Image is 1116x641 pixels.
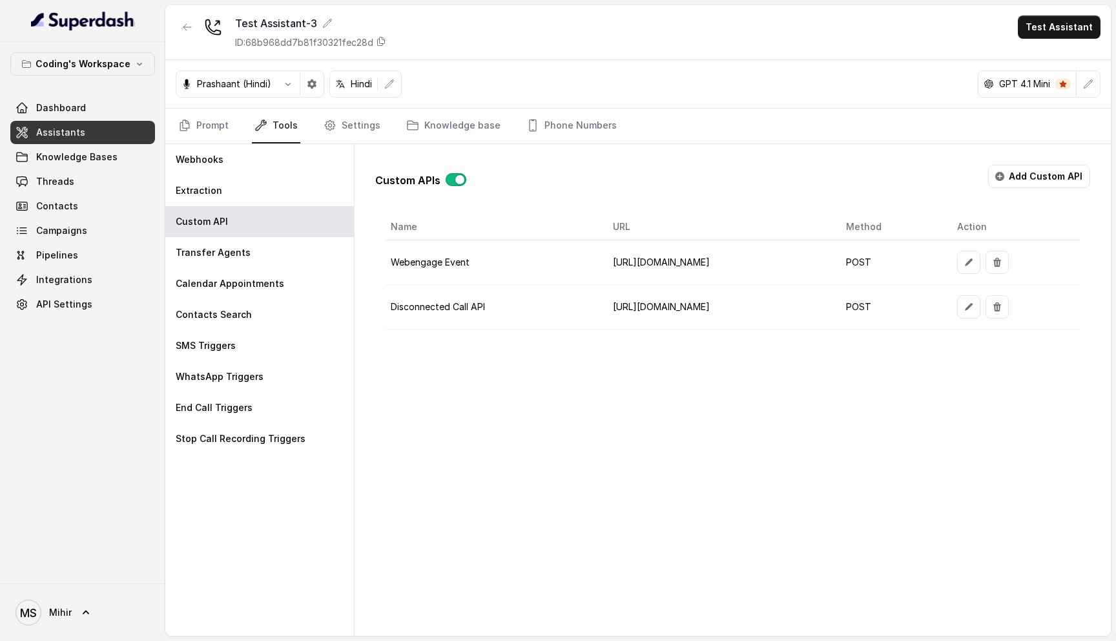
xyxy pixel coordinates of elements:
[375,173,440,188] p: Custom APIs
[321,109,383,143] a: Settings
[836,285,947,330] td: POST
[176,308,252,321] p: Contacts Search
[10,293,155,316] a: API Settings
[351,78,372,90] p: Hindi
[176,401,253,414] p: End Call Triggers
[176,339,236,352] p: SMS Triggers
[10,121,155,144] a: Assistants
[603,240,835,285] td: [URL][DOMAIN_NAME]
[197,78,271,90] p: Prashaant (Hindi)
[36,298,92,311] span: API Settings
[49,606,72,619] span: Mihir
[31,10,135,31] img: light.svg
[20,606,37,620] text: MS
[10,170,155,193] a: Threads
[10,145,155,169] a: Knowledge Bases
[10,244,155,267] a: Pipelines
[10,194,155,218] a: Contacts
[386,285,603,330] td: Disconnected Call API
[404,109,503,143] a: Knowledge base
[36,273,92,286] span: Integrations
[235,16,386,31] div: Test Assistant-3
[176,370,263,383] p: WhatsApp Triggers
[176,432,305,445] p: Stop Call Recording Triggers
[36,175,74,188] span: Threads
[176,109,1100,143] nav: Tabs
[999,78,1050,90] p: GPT 4.1 Mini
[10,52,155,76] button: Coding's Workspace
[603,214,835,240] th: URL
[36,101,86,114] span: Dashboard
[176,153,223,166] p: Webhooks
[176,246,251,259] p: Transfer Agents
[36,224,87,237] span: Campaigns
[10,96,155,120] a: Dashboard
[176,215,228,228] p: Custom API
[36,249,78,262] span: Pipelines
[386,214,603,240] th: Name
[836,240,947,285] td: POST
[235,36,373,49] p: ID: 68b968dd7b81f30321fec28d
[36,56,130,72] p: Coding's Workspace
[524,109,619,143] a: Phone Numbers
[36,126,85,139] span: Assistants
[36,200,78,213] span: Contacts
[386,240,603,285] td: Webengage Event
[36,151,118,163] span: Knowledge Bases
[603,285,835,330] td: [URL][DOMAIN_NAME]
[176,184,222,197] p: Extraction
[176,109,231,143] a: Prompt
[10,268,155,291] a: Integrations
[947,214,1080,240] th: Action
[10,219,155,242] a: Campaigns
[836,214,947,240] th: Method
[176,277,284,290] p: Calendar Appointments
[1018,16,1100,39] button: Test Assistant
[988,165,1090,188] button: Add Custom API
[984,79,994,89] svg: openai logo
[10,594,155,631] a: Mihir
[252,109,300,143] a: Tools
